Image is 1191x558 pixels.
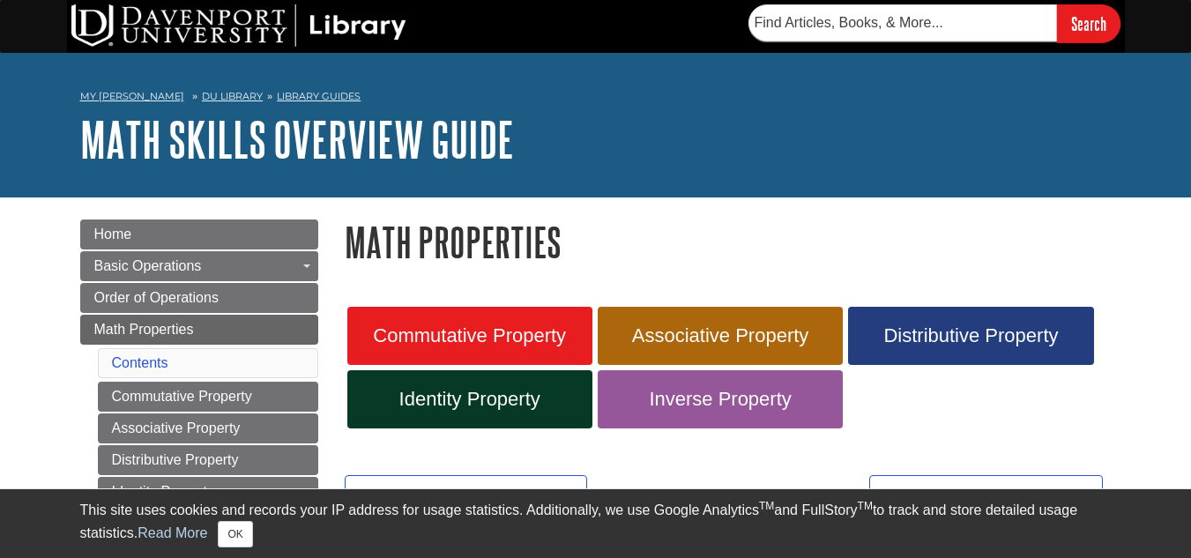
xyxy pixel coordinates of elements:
a: Distributive Property [98,445,318,475]
a: My [PERSON_NAME] [80,89,184,104]
input: Find Articles, Books, & More... [748,4,1057,41]
span: Inverse Property [611,388,830,411]
a: Associative Property [598,307,843,365]
span: Commutative Property [361,324,579,347]
input: Search [1057,4,1120,42]
a: DU Library [202,90,263,102]
img: DU Library [71,4,406,47]
h1: Math Properties [345,219,1112,264]
span: Order of Operations [94,290,219,305]
span: Basic Operations [94,258,202,273]
a: Identity Property [98,477,318,507]
sup: TM [858,500,873,512]
a: Math Properties [80,315,318,345]
div: This site uses cookies and records your IP address for usage statistics. Additionally, we use Goo... [80,500,1112,547]
a: <<Previous:Order of Operations [345,475,587,516]
a: Math Skills Overview Guide [80,112,514,167]
span: Associative Property [611,324,830,347]
span: Home [94,227,132,242]
a: Order of Operations [80,283,318,313]
form: Searches DU Library's articles, books, and more [748,4,1120,42]
a: Distributive Property [848,307,1093,365]
a: Commutative Property [98,382,318,412]
a: Home [80,219,318,249]
button: Close [218,521,252,547]
a: Identity Property [347,370,592,428]
span: Distributive Property [861,324,1080,347]
a: Contents [112,355,168,370]
a: Associative Property [98,413,318,443]
a: Library Guides [277,90,361,102]
strong: Next: [888,487,923,502]
sup: TM [759,500,774,512]
span: Identity Property [361,388,579,411]
a: Read More [138,525,207,540]
a: Basic Operations [80,251,318,281]
a: Commutative Property [347,307,592,365]
a: Inverse Property [598,370,843,428]
a: Next:Commutative Property >> [869,475,1102,516]
strong: Previous: [379,487,443,502]
span: Math Properties [94,322,194,337]
nav: breadcrumb [80,85,1112,113]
